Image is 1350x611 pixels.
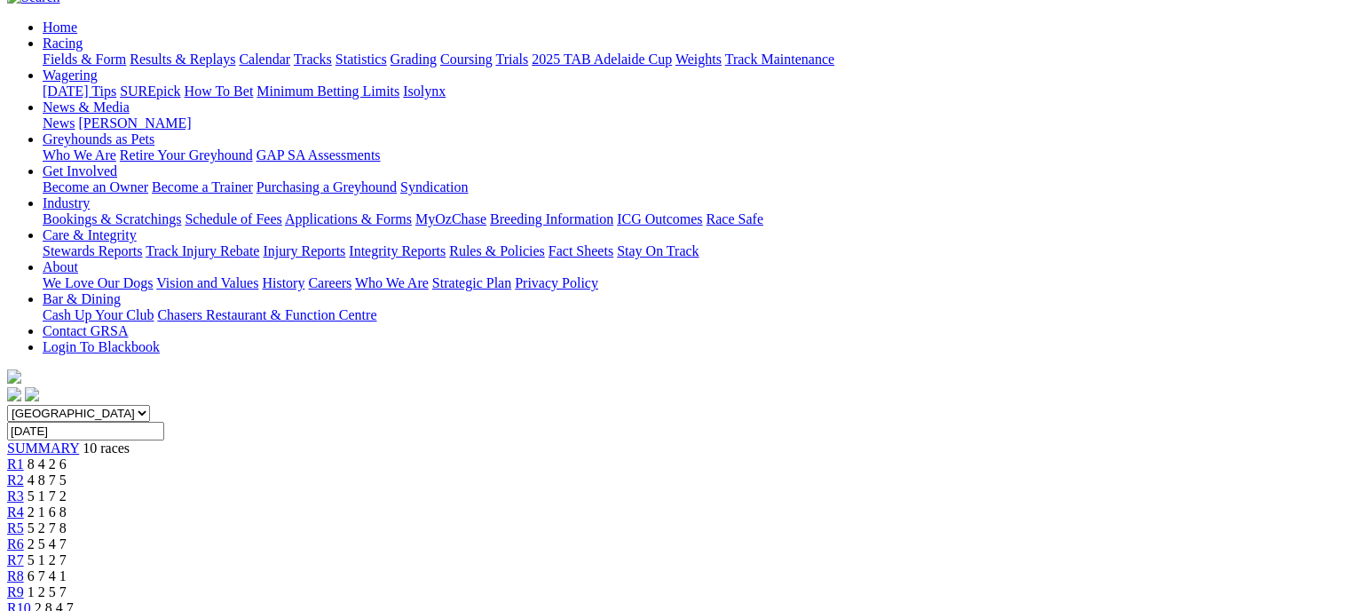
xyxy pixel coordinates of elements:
[43,36,83,51] a: Racing
[43,227,137,242] a: Care & Integrity
[157,307,376,322] a: Chasers Restaurant & Function Centre
[43,275,1343,291] div: About
[43,83,116,99] a: [DATE] Tips
[257,83,399,99] a: Minimum Betting Limits
[43,67,98,83] a: Wagering
[43,243,142,258] a: Stewards Reports
[675,52,722,67] a: Weights
[7,472,24,488] a: R2
[617,211,702,226] a: ICG Outcomes
[355,275,429,290] a: Who We Are
[83,440,130,456] span: 10 races
[7,504,24,520] a: R4
[515,275,598,290] a: Privacy Policy
[415,211,486,226] a: MyOzChase
[391,52,437,67] a: Grading
[403,83,446,99] a: Isolynx
[28,536,67,551] span: 2 5 4 7
[257,147,381,163] a: GAP SA Assessments
[43,323,128,338] a: Contact GRSA
[43,243,1343,259] div: Care & Integrity
[43,147,1343,163] div: Greyhounds as Pets
[43,115,75,131] a: News
[43,52,126,67] a: Fields & Form
[400,179,468,194] a: Syndication
[43,211,181,226] a: Bookings & Scratchings
[120,147,253,163] a: Retire Your Greyhound
[43,291,121,306] a: Bar & Dining
[495,52,528,67] a: Trials
[185,211,281,226] a: Schedule of Fees
[43,163,117,179] a: Get Involved
[43,307,1343,323] div: Bar & Dining
[28,456,67,472] span: 8 4 2 6
[7,440,79,456] a: SUMMARY
[43,259,78,274] a: About
[28,472,67,488] span: 4 8 7 5
[432,275,511,290] a: Strategic Plan
[43,179,1343,195] div: Get Involved
[239,52,290,67] a: Calendar
[43,131,154,147] a: Greyhounds as Pets
[285,211,412,226] a: Applications & Forms
[156,275,258,290] a: Vision and Values
[7,568,24,583] a: R8
[7,488,24,504] span: R3
[28,520,67,536] span: 5 2 7 8
[7,520,24,536] a: R5
[7,369,21,384] img: logo-grsa-white.png
[152,179,253,194] a: Become a Trainer
[7,422,164,440] input: Select date
[28,584,67,599] span: 1 2 5 7
[532,52,672,67] a: 2025 TAB Adelaide Cup
[262,275,304,290] a: History
[549,243,613,258] a: Fact Sheets
[7,552,24,567] a: R7
[336,52,387,67] a: Statistics
[43,83,1343,99] div: Wagering
[449,243,545,258] a: Rules & Policies
[7,387,21,401] img: facebook.svg
[120,83,180,99] a: SUREpick
[43,195,90,210] a: Industry
[706,211,762,226] a: Race Safe
[28,504,67,520] span: 2 1 6 8
[43,179,148,194] a: Become an Owner
[43,275,153,290] a: We Love Our Dogs
[146,243,259,258] a: Track Injury Rebate
[257,179,397,194] a: Purchasing a Greyhound
[78,115,191,131] a: [PERSON_NAME]
[43,211,1343,227] div: Industry
[7,536,24,551] a: R6
[7,456,24,472] a: R1
[43,147,116,163] a: Who We Are
[25,387,39,401] img: twitter.svg
[43,307,154,322] a: Cash Up Your Club
[43,339,160,354] a: Login To Blackbook
[349,243,446,258] a: Integrity Reports
[263,243,345,258] a: Injury Reports
[130,52,235,67] a: Results & Replays
[28,552,67,567] span: 5 1 2 7
[7,584,24,599] a: R9
[294,52,332,67] a: Tracks
[617,243,699,258] a: Stay On Track
[440,52,493,67] a: Coursing
[43,20,77,35] a: Home
[43,99,130,115] a: News & Media
[490,211,613,226] a: Breeding Information
[725,52,834,67] a: Track Maintenance
[185,83,254,99] a: How To Bet
[43,115,1343,131] div: News & Media
[28,568,67,583] span: 6 7 4 1
[43,52,1343,67] div: Racing
[308,275,351,290] a: Careers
